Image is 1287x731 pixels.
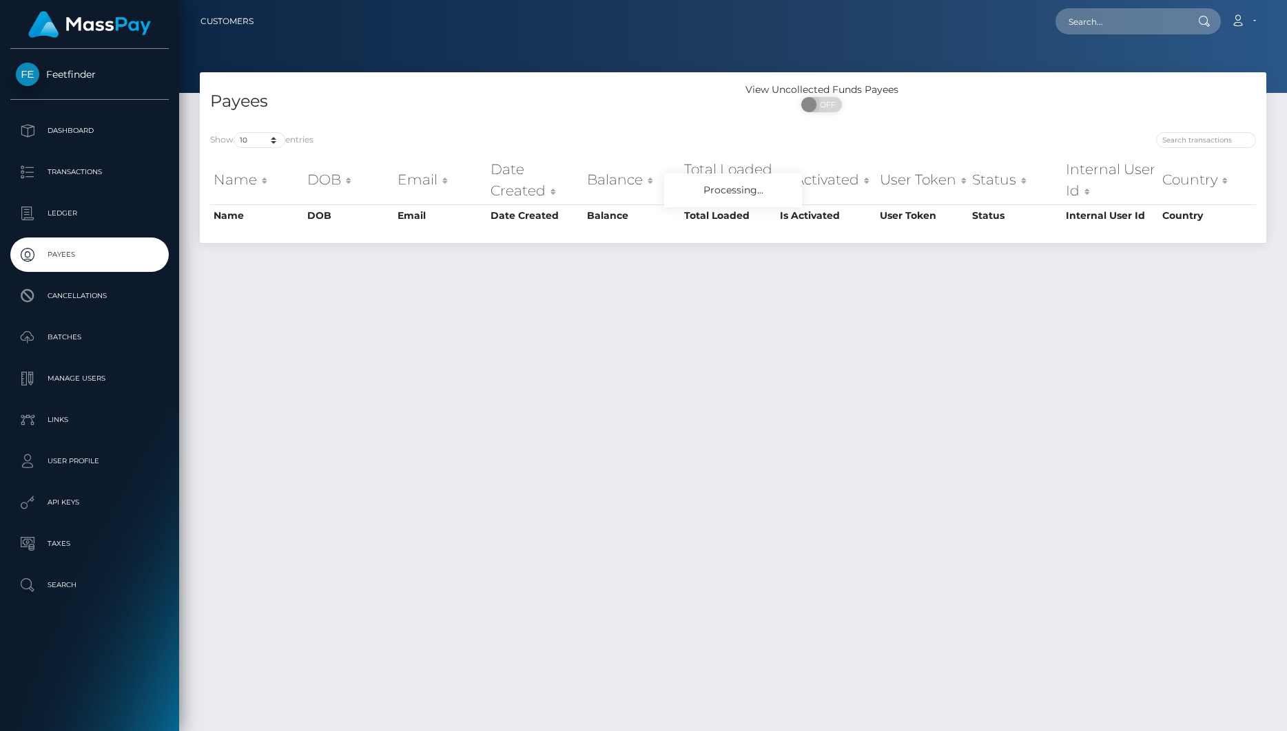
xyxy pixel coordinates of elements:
p: Payees [16,244,163,265]
th: Total Loaded [681,204,776,226]
th: Name [210,204,304,226]
th: DOB [304,204,395,226]
th: User Token [876,204,969,226]
th: Date Created [487,156,584,204]
th: Email [394,156,486,204]
th: Total Loaded [681,156,776,204]
th: Is Activated [776,156,876,204]
a: Customers [200,7,254,36]
a: Search [10,568,169,602]
p: Manage Users [16,368,163,389]
th: Internal User Id [1062,156,1159,204]
th: Balance [584,204,681,226]
select: Showentries [234,132,285,148]
div: View Uncollected Funds Payees [733,83,911,97]
div: Processing... [664,173,802,207]
input: Search... [1056,8,1185,34]
a: API Keys [10,485,169,520]
th: DOB [304,156,395,204]
input: Search transactions [1156,132,1256,148]
p: Dashboard [16,120,163,141]
th: Date Created [487,204,584,226]
a: Batches [10,320,169,354]
p: Links [16,410,163,430]
a: Ledger [10,196,169,231]
p: API Keys [16,492,163,513]
p: Taxes [16,533,163,554]
th: Balance [584,156,681,204]
a: Taxes [10,527,169,561]
a: Links [10,403,169,437]
a: Cancellations [10,279,169,313]
th: Country [1159,204,1256,226]
span: Feetfinder [10,68,169,81]
p: User Profile [16,451,163,472]
p: Search [16,575,163,595]
h4: Payees [210,89,723,114]
p: Ledger [16,203,163,224]
th: User Token [876,156,969,204]
p: Batches [16,327,163,348]
a: Dashboard [10,114,169,148]
th: Email [394,204,486,226]
a: Manage Users [10,361,169,396]
img: Feetfinder [16,63,39,86]
th: Internal User Id [1062,204,1159,226]
th: Name [210,156,304,204]
a: User Profile [10,444,169,478]
th: Status [969,156,1062,204]
p: Transactions [16,162,163,182]
th: Is Activated [776,204,876,226]
img: MassPay Logo [28,11,151,38]
th: Status [969,204,1062,226]
label: Show entries [210,132,313,148]
span: OFF [809,97,843,112]
a: Payees [10,237,169,272]
th: Country [1159,156,1256,204]
p: Cancellations [16,286,163,306]
a: Transactions [10,155,169,189]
